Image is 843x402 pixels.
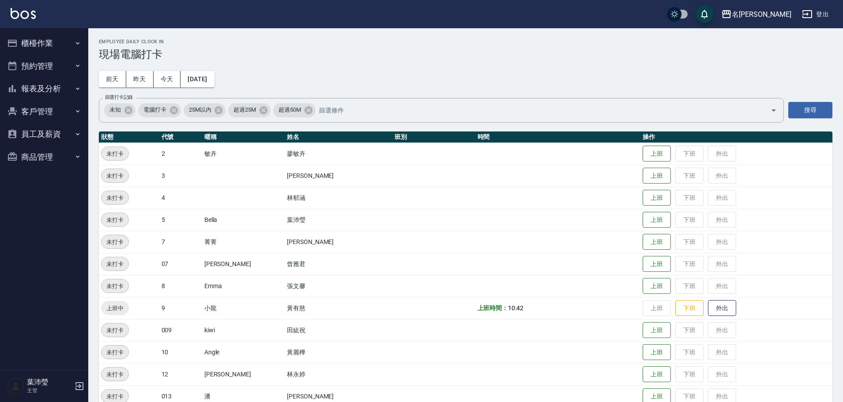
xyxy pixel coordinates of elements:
button: 上班 [643,278,671,294]
td: 3 [159,165,202,187]
span: 未打卡 [102,348,128,357]
td: 12 [159,363,202,385]
span: 未打卡 [102,215,128,225]
td: [PERSON_NAME] [202,253,285,275]
span: 未打卡 [102,370,128,379]
td: kiwi [202,319,285,341]
td: 廖敏卉 [285,143,392,165]
div: 超過50M [273,103,316,117]
td: 009 [159,319,202,341]
span: 10:42 [508,304,523,312]
button: 上班 [643,234,671,250]
td: 10 [159,341,202,363]
button: 昨天 [126,71,154,87]
span: 超過50M [273,105,306,114]
button: 下班 [675,300,704,316]
td: 小龍 [202,297,285,319]
span: 超過25M [228,105,261,114]
button: 上班 [643,256,671,272]
button: 名[PERSON_NAME] [718,5,795,23]
td: 葉沛瑩 [285,209,392,231]
button: 登出 [798,6,832,23]
button: 上班 [643,344,671,361]
p: 主管 [27,387,72,394]
div: 名[PERSON_NAME] [732,9,791,20]
h3: 現場電腦打卡 [99,48,832,60]
input: 篩選條件 [317,102,755,118]
td: 2 [159,143,202,165]
td: 黃麗樺 [285,341,392,363]
td: 張文馨 [285,275,392,297]
span: 上班中 [101,304,129,313]
div: 超過25M [228,103,271,117]
span: 電腦打卡 [138,105,172,114]
th: 班別 [392,131,475,143]
span: 未打卡 [102,237,128,247]
div: 25M以內 [184,103,226,117]
span: 未知 [104,105,126,114]
span: 25M以內 [184,105,217,114]
button: 商品管理 [4,146,85,169]
button: 員工及薪資 [4,123,85,146]
button: [DATE] [181,71,214,87]
th: 代號 [159,131,202,143]
td: 黃有慈 [285,297,392,319]
td: 07 [159,253,202,275]
span: 未打卡 [102,326,128,335]
th: 姓名 [285,131,392,143]
td: 敏卉 [202,143,285,165]
th: 狀態 [99,131,159,143]
td: 9 [159,297,202,319]
span: 未打卡 [102,392,128,401]
div: 電腦打卡 [138,103,181,117]
b: 上班時間： [478,304,508,312]
td: [PERSON_NAME] [285,231,392,253]
span: 未打卡 [102,193,128,203]
button: 前天 [99,71,126,87]
td: Bella [202,209,285,231]
td: [PERSON_NAME] [285,165,392,187]
h2: Employee Daily Clock In [99,39,832,45]
td: 5 [159,209,202,231]
label: 篩選打卡記錄 [105,94,133,101]
button: 今天 [154,71,181,87]
th: 暱稱 [202,131,285,143]
td: 4 [159,187,202,209]
td: Angle [202,341,285,363]
td: [PERSON_NAME] [202,363,285,385]
img: Person [7,377,25,395]
span: 未打卡 [102,282,128,291]
td: 曾雅君 [285,253,392,275]
button: 櫃檯作業 [4,32,85,55]
td: 7 [159,231,202,253]
button: 上班 [643,168,671,184]
div: 未知 [104,103,135,117]
button: 上班 [643,212,671,228]
span: 未打卡 [102,149,128,158]
button: 客戶管理 [4,100,85,123]
button: 搜尋 [788,102,832,118]
button: 上班 [643,366,671,383]
h5: 葉沛瑩 [27,378,72,387]
td: 林郁涵 [285,187,392,209]
button: 上班 [643,146,671,162]
td: 8 [159,275,202,297]
span: 未打卡 [102,259,128,269]
img: Logo [11,8,36,19]
span: 未打卡 [102,171,128,180]
td: 菁菁 [202,231,285,253]
button: 預約管理 [4,55,85,78]
td: 田紘祝 [285,319,392,341]
td: Emma [202,275,285,297]
button: 外出 [708,300,736,316]
button: 上班 [643,322,671,338]
th: 時間 [475,131,641,143]
button: Open [767,103,781,117]
td: 林永婷 [285,363,392,385]
button: save [696,5,713,23]
button: 上班 [643,190,671,206]
button: 報表及分析 [4,77,85,100]
th: 操作 [640,131,832,143]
